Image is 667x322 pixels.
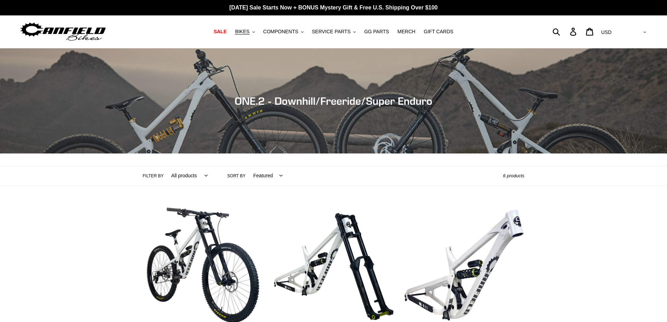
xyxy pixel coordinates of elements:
[361,27,392,36] a: GG PARTS
[397,29,415,35] span: MERCH
[556,24,574,39] input: Search
[420,27,457,36] a: GIFT CARDS
[227,173,245,179] label: Sort by
[235,29,249,35] span: BIKES
[143,173,164,179] label: Filter by
[260,27,307,36] button: COMPONENTS
[19,21,107,43] img: Canfield Bikes
[210,27,230,36] a: SALE
[235,95,432,107] span: ONE.2 - Downhill/Freeride/Super Enduro
[364,29,389,35] span: GG PARTS
[308,27,359,36] button: SERVICE PARTS
[394,27,419,36] a: MERCH
[263,29,298,35] span: COMPONENTS
[424,29,453,35] span: GIFT CARDS
[503,173,524,178] span: 6 products
[312,29,350,35] span: SERVICE PARTS
[231,27,258,36] button: BIKES
[214,29,227,35] span: SALE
